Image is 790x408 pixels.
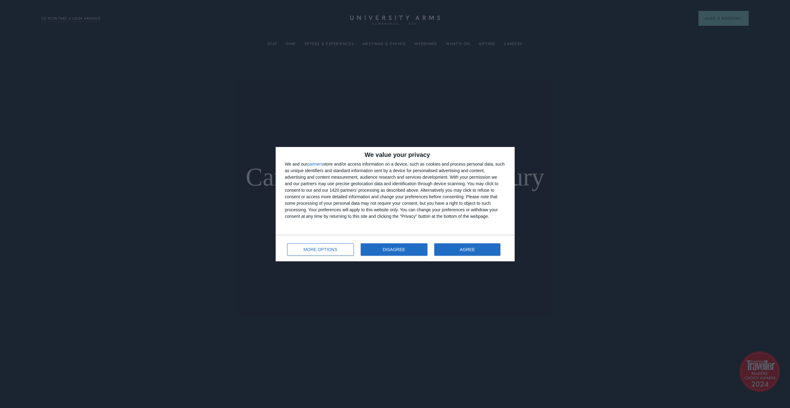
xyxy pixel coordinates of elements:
[383,247,405,252] span: DISAGREE
[304,247,337,252] span: MORE OPTIONS
[434,243,501,256] button: AGREE
[285,161,505,220] div: We and our store and/or access information on a device, such as cookies and process personal data...
[287,243,354,256] button: MORE OPTIONS
[361,243,427,256] button: DISAGREE
[307,162,323,166] button: partners
[285,152,505,158] h2: We value your privacy
[460,247,475,252] span: AGREE
[276,147,515,261] div: qc-cmp2-ui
